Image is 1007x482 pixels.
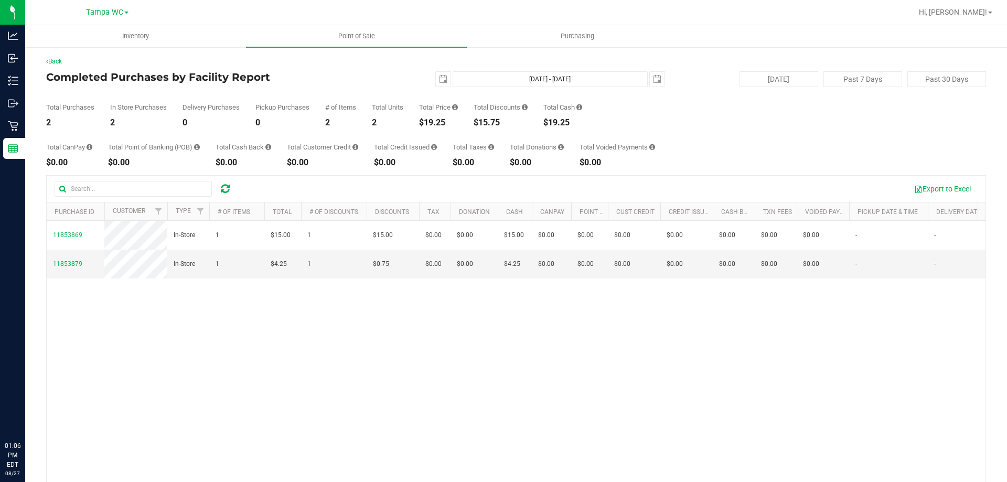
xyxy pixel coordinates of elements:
[488,144,494,151] i: Sum of the total taxes for all purchases in the date range.
[372,119,403,127] div: 2
[761,230,777,240] span: $0.00
[427,208,440,216] a: Tax
[46,58,62,65] a: Back
[761,259,777,269] span: $0.00
[614,259,630,269] span: $0.00
[216,259,219,269] span: 1
[174,259,195,269] span: In-Store
[108,31,163,41] span: Inventory
[55,208,94,216] a: Purchase ID
[5,441,20,469] p: 01:06 PM EDT
[372,104,403,111] div: Total Units
[522,104,528,111] i: Sum of the discount values applied to the all purchases in the date range.
[650,72,665,87] span: select
[547,31,608,41] span: Purchasing
[907,180,978,198] button: Export to Excel
[192,202,209,220] a: Filter
[375,208,409,216] a: Discounts
[431,144,437,151] i: Sum of all account credit issued for all refunds from returned purchases in the date range.
[538,230,554,240] span: $0.00
[719,259,735,269] span: $0.00
[576,104,582,111] i: Sum of the successful, non-voided cash payment transactions for all purchases in the date range. ...
[919,8,987,16] span: Hi, [PERSON_NAME]!
[580,208,654,216] a: Point of Banking (POB)
[309,208,358,216] a: # of Discounts
[255,119,309,127] div: 0
[459,208,490,216] a: Donation
[510,144,564,151] div: Total Donations
[823,71,902,87] button: Past 7 Days
[616,208,655,216] a: Cust Credit
[907,71,986,87] button: Past 30 Days
[805,208,857,216] a: Voided Payment
[8,76,18,86] inline-svg: Inventory
[352,144,358,151] i: Sum of the successful, non-voided payments using account credit for all purchases in the date range.
[216,158,271,167] div: $0.00
[273,208,292,216] a: Total
[5,469,20,477] p: 08/27
[580,144,655,151] div: Total Voided Payments
[667,259,683,269] span: $0.00
[667,230,683,240] span: $0.00
[8,121,18,131] inline-svg: Retail
[374,144,437,151] div: Total Credit Issued
[855,259,857,269] span: -
[246,25,467,47] a: Point of Sale
[10,398,42,430] iframe: Resource center
[271,230,291,240] span: $15.00
[194,144,200,151] i: Sum of the successful, non-voided point-of-banking payment transactions, both via payment termina...
[855,230,857,240] span: -
[858,208,918,216] a: Pickup Date & Time
[457,230,473,240] span: $0.00
[474,104,528,111] div: Total Discounts
[425,230,442,240] span: $0.00
[453,144,494,151] div: Total Taxes
[271,259,287,269] span: $4.25
[580,158,655,167] div: $0.00
[649,144,655,151] i: Sum of all voided payment transaction amounts, excluding tips and transaction fees, for all purch...
[614,230,630,240] span: $0.00
[307,230,311,240] span: 1
[110,119,167,127] div: 2
[419,119,458,127] div: $19.25
[325,119,356,127] div: 2
[543,119,582,127] div: $19.25
[108,158,200,167] div: $0.00
[721,208,756,216] a: Cash Back
[504,230,524,240] span: $15.00
[46,158,92,167] div: $0.00
[46,144,92,151] div: Total CanPay
[510,158,564,167] div: $0.00
[803,230,819,240] span: $0.00
[803,259,819,269] span: $0.00
[8,30,18,41] inline-svg: Analytics
[934,230,936,240] span: -
[176,207,191,215] a: Type
[108,144,200,151] div: Total Point of Banking (POB)
[457,259,473,269] span: $0.00
[150,202,167,220] a: Filter
[174,230,195,240] span: In-Store
[287,144,358,151] div: Total Customer Credit
[558,144,564,151] i: Sum of all round-up-to-next-dollar total price adjustments for all purchases in the date range.
[577,259,594,269] span: $0.00
[324,31,389,41] span: Point of Sale
[216,230,219,240] span: 1
[425,259,442,269] span: $0.00
[183,119,240,127] div: 0
[265,144,271,151] i: Sum of the cash-back amounts from rounded-up electronic payments for all purchases in the date ra...
[373,230,393,240] span: $15.00
[540,208,564,216] a: CanPay
[110,104,167,111] div: In Store Purchases
[287,158,358,167] div: $0.00
[474,119,528,127] div: $15.75
[113,207,145,215] a: Customer
[183,104,240,111] div: Delivery Purchases
[719,230,735,240] span: $0.00
[934,259,936,269] span: -
[538,259,554,269] span: $0.00
[936,208,981,216] a: Delivery Date
[669,208,712,216] a: Credit Issued
[216,144,271,151] div: Total Cash Back
[763,208,792,216] a: Txn Fees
